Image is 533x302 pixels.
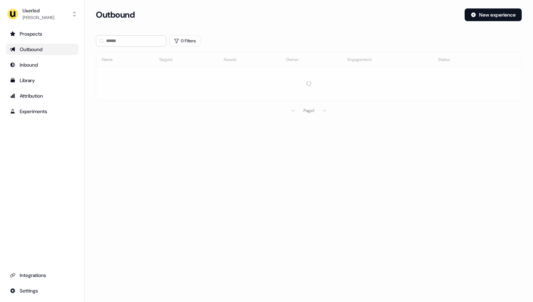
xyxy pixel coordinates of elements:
div: Integrations [10,272,74,279]
h3: Outbound [96,10,135,20]
div: Library [10,77,74,84]
a: Go to outbound experience [6,44,79,55]
div: Outbound [10,46,74,53]
a: Go to attribution [6,90,79,101]
div: Userled [23,7,54,14]
div: Attribution [10,92,74,99]
a: Go to integrations [6,285,79,296]
button: Userled[PERSON_NAME] [6,6,79,23]
div: Experiments [10,108,74,115]
button: 0 Filters [169,35,201,47]
div: Prospects [10,30,74,37]
a: Go to integrations [6,270,79,281]
a: Go to experiments [6,106,79,117]
button: New experience [465,8,522,21]
div: Inbound [10,61,74,68]
a: Go to Inbound [6,59,79,70]
div: [PERSON_NAME] [23,14,54,21]
div: Settings [10,287,74,294]
a: Go to templates [6,75,79,86]
a: Go to prospects [6,28,79,39]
